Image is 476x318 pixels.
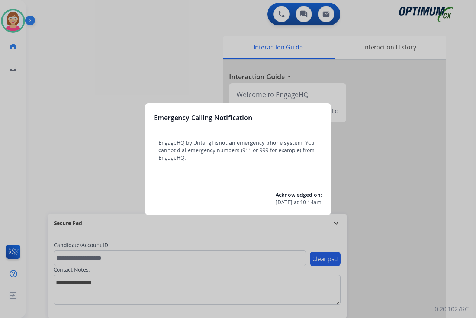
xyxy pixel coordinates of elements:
[276,199,322,206] div: at
[300,199,321,206] span: 10:14am
[154,112,252,123] h3: Emergency Calling Notification
[219,139,302,146] span: not an emergency phone system
[276,191,322,198] span: Acknowledged on:
[276,199,292,206] span: [DATE]
[435,305,469,314] p: 0.20.1027RC
[158,139,318,161] p: EngageHQ by Untangl is . You cannot dial emergency numbers (911 or 999 for example) from EngageHQ.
